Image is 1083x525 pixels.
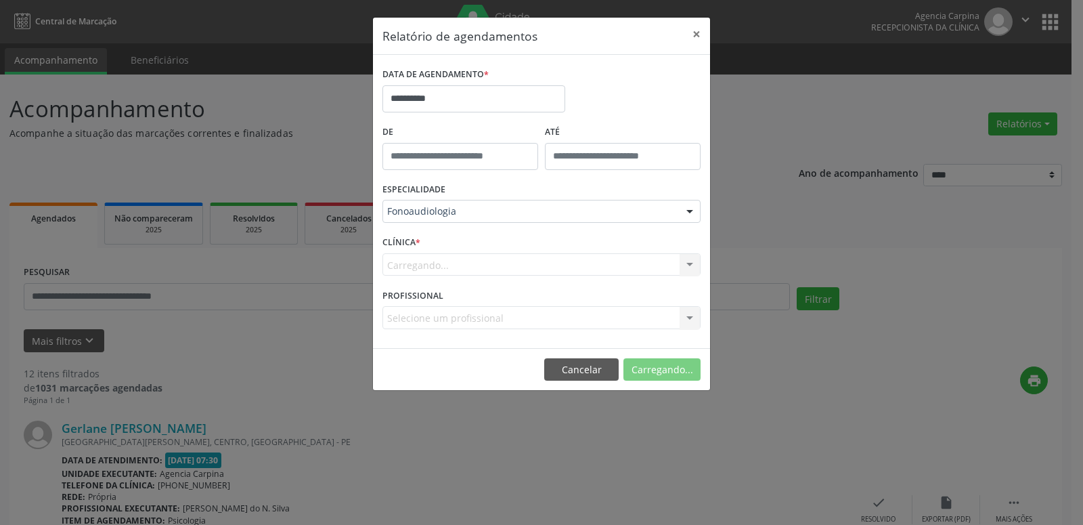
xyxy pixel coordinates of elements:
[683,18,710,51] button: Close
[382,64,489,85] label: DATA DE AGENDAMENTO
[382,232,420,253] label: CLÍNICA
[387,205,673,218] span: Fonoaudiologia
[382,285,443,306] label: PROFISSIONAL
[623,358,701,381] button: Carregando...
[382,122,538,143] label: De
[545,122,701,143] label: ATÉ
[382,27,537,45] h5: Relatório de agendamentos
[382,180,445,201] label: ESPECIALIDADE
[544,358,619,381] button: Cancelar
